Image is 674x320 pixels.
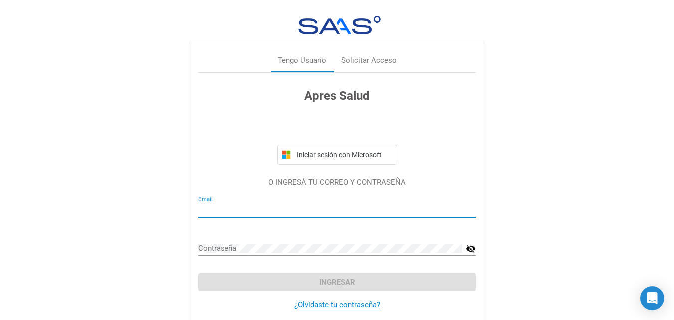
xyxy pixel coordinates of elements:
span: Iniciar sesión con Microsoft [295,151,393,159]
div: Solicitar Acceso [341,55,397,66]
button: Iniciar sesión con Microsoft [277,145,397,165]
button: Ingresar [198,273,476,291]
h3: Apres Salud [198,87,476,105]
mat-icon: visibility_off [466,243,476,255]
iframe: Botón Iniciar sesión con Google [272,116,402,138]
div: Tengo Usuario [278,55,326,66]
a: ¿Olvidaste tu contraseña? [294,300,380,309]
p: O INGRESÁ TU CORREO Y CONTRASEÑA [198,177,476,188]
span: Ingresar [319,278,355,287]
div: Open Intercom Messenger [640,286,664,310]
